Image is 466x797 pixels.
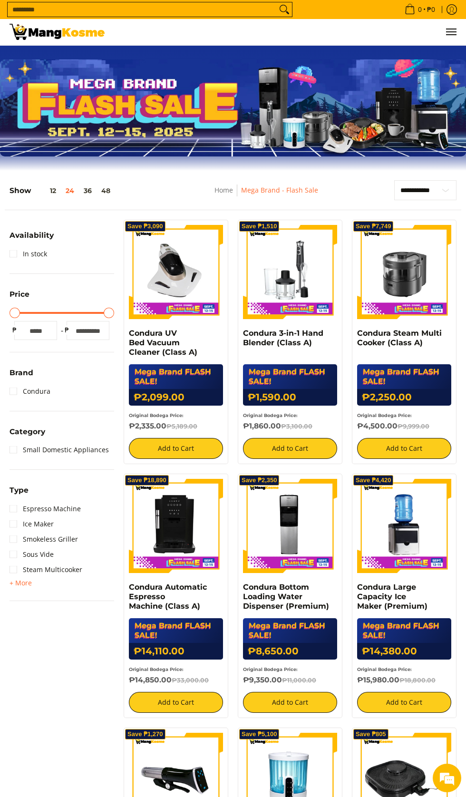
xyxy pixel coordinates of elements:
a: Mega Brand - Flash Sale [241,185,318,194]
span: Save ₱5,100 [242,731,277,737]
span: + More [10,579,32,587]
h6: ₱14,850.00 [129,675,223,685]
h6: ₱14,110.00 [129,643,223,660]
del: ₱9,999.00 [398,423,429,430]
textarea: Type your message and hit 'Enter' [5,260,181,293]
small: Original Bodega Price: [357,413,412,418]
button: 48 [97,187,115,194]
small: Original Bodega Price: [129,667,184,672]
del: ₱33,000.00 [172,677,209,684]
img: Condura UV Bed Vacuum Cleaner (Class A) [129,225,223,319]
a: Sous Vide [10,547,54,562]
span: Price [10,291,29,298]
nav: Breadcrumbs [172,185,361,206]
a: In stock [10,246,47,262]
img: Condura Automatic Espresso Machine (Class A) [129,479,223,573]
button: Add to Cart [129,692,223,713]
a: Steam Multicooker [10,562,82,577]
button: Add to Cart [357,438,451,459]
span: Category [10,428,45,435]
a: Smokeless Griller [10,532,78,547]
del: ₱3,100.00 [281,423,312,430]
h6: ₱2,250.00 [357,389,451,406]
button: 24 [61,187,79,194]
small: Original Bodega Price: [243,667,298,672]
h6: ₱2,099.00 [129,389,223,406]
summary: Open [10,369,33,383]
span: • [402,4,438,15]
nav: Main Menu [114,19,456,45]
button: 36 [79,187,97,194]
span: Save ₱18,890 [127,477,166,483]
span: Save ₱3,090 [127,224,163,229]
h6: ₱8,650.00 [243,643,337,660]
span: Save ₱4,420 [356,477,391,483]
a: Home [214,185,233,194]
h6: ₱1,860.00 [243,421,337,431]
summary: Open [10,232,54,246]
span: Type [10,486,29,494]
a: Condura Large Capacity Ice Maker (Premium) [357,583,427,611]
ul: Customer Navigation [114,19,456,45]
a: Condura Steam Multi Cooker (Class A) [357,329,442,347]
h6: ₱9,350.00 [243,675,337,685]
button: 12 [31,187,61,194]
a: Espresso Machine [10,501,81,516]
img: Condura 3-in-1 Hand Blender (Class A) [243,225,337,319]
h6: ₱1,590.00 [243,389,337,406]
a: Condura UV Bed Vacuum Cleaner (Class A) [129,329,197,357]
button: Add to Cart [357,692,451,713]
small: Original Bodega Price: [357,667,412,672]
del: ₱11,000.00 [282,677,316,684]
summary: Open [10,577,32,589]
a: Condura Bottom Loading Water Dispenser (Premium) [243,583,329,611]
span: Save ₱7,749 [356,224,391,229]
del: ₱5,189.00 [166,423,197,430]
summary: Open [10,486,29,501]
div: Minimize live chat window [156,5,179,28]
a: Condura 3-in-1 Hand Blender (Class A) [243,329,323,347]
button: Add to Cart [129,438,223,459]
span: Availability [10,232,54,239]
span: We're online! [55,120,131,216]
img: Condura Large Capacity Ice Maker (Premium) [357,479,451,573]
del: ₱18,800.00 [399,677,436,684]
button: Add to Cart [243,438,337,459]
span: ₱ [10,325,19,335]
a: Condura [10,384,50,399]
h6: ₱14,380.00 [357,643,451,660]
small: Original Bodega Price: [243,413,298,418]
small: Original Bodega Price: [129,413,184,418]
span: Brand [10,369,33,376]
span: Save ₱2,350 [242,477,277,483]
span: Save ₱805 [356,731,386,737]
img: Condura Steam Multi Cooker (Class A) [357,225,451,319]
h6: ₱2,335.00 [129,421,223,431]
summary: Open [10,428,45,442]
span: 0 [417,6,423,13]
span: Save ₱1,510 [242,224,277,229]
button: Search [277,2,292,17]
a: Ice Maker [10,516,54,532]
h5: Show [10,186,115,195]
a: Condura Automatic Espresso Machine (Class A) [129,583,207,611]
summary: Open [10,291,29,305]
img: MANG KOSME MEGA BRAND FLASH SALE: September 12-15, 2025 l Mang Kosme [10,24,105,40]
span: Save ₱1,270 [127,731,163,737]
div: Chat with us now [49,53,160,66]
button: Menu [445,19,456,45]
span: ₱0 [426,6,437,13]
img: Condura Bottom Loading Water Dispenser (Premium) [243,479,337,573]
button: Add to Cart [243,692,337,713]
h6: ₱15,980.00 [357,675,451,685]
a: Small Domestic Appliances [10,442,109,457]
span: ₱ [62,325,71,335]
h6: ₱4,500.00 [357,421,451,431]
